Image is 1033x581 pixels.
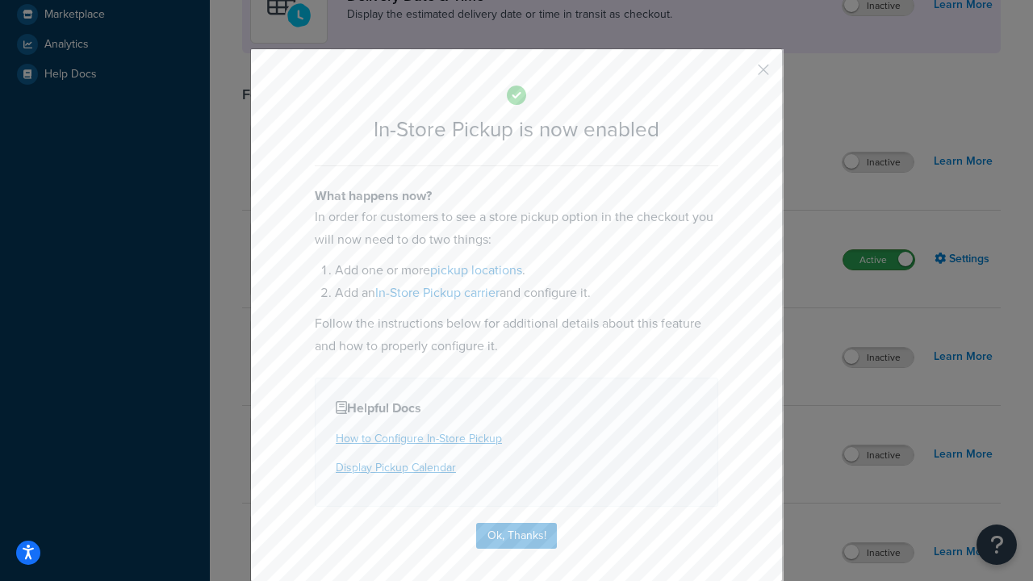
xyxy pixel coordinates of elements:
[335,259,718,282] li: Add one or more .
[430,261,522,279] a: pickup locations
[315,118,718,141] h2: In-Store Pickup is now enabled
[336,459,456,476] a: Display Pickup Calendar
[315,312,718,357] p: Follow the instructions below for additional details about this feature and how to properly confi...
[315,206,718,251] p: In order for customers to see a store pickup option in the checkout you will now need to do two t...
[315,186,718,206] h4: What happens now?
[335,282,718,304] li: Add an and configure it.
[476,523,557,549] button: Ok, Thanks!
[336,430,502,447] a: How to Configure In-Store Pickup
[336,399,697,418] h4: Helpful Docs
[375,283,500,302] a: In-Store Pickup carrier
